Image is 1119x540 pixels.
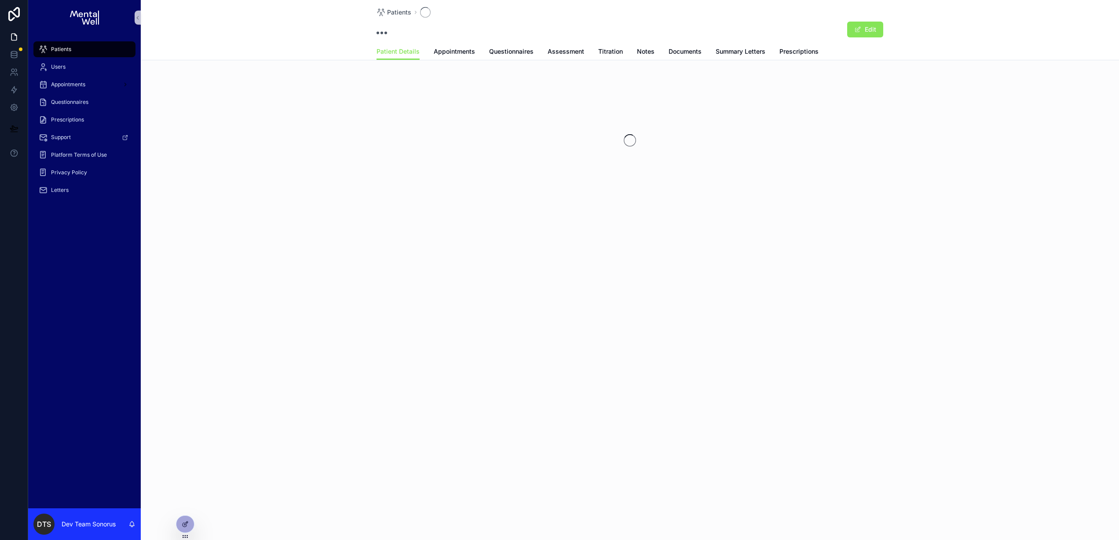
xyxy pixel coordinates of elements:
[637,47,655,56] span: Notes
[779,44,819,61] a: Prescriptions
[669,44,702,61] a: Documents
[33,112,135,128] a: Prescriptions
[637,44,655,61] a: Notes
[489,44,534,61] a: Questionnaires
[387,8,411,17] span: Patients
[33,129,135,145] a: Support
[33,41,135,57] a: Patients
[548,47,584,56] span: Assessment
[548,44,584,61] a: Assessment
[51,116,84,123] span: Prescriptions
[33,77,135,92] a: Appointments
[377,47,420,56] span: Patient Details
[33,59,135,75] a: Users
[33,147,135,163] a: Platform Terms of Use
[51,151,107,158] span: Platform Terms of Use
[51,46,71,53] span: Patients
[489,47,534,56] span: Questionnaires
[33,94,135,110] a: Questionnaires
[51,63,66,70] span: Users
[51,169,87,176] span: Privacy Policy
[377,44,420,60] a: Patient Details
[716,44,765,61] a: Summary Letters
[847,22,883,37] button: Edit
[669,47,702,56] span: Documents
[598,47,623,56] span: Titration
[377,8,411,17] a: Patients
[51,81,85,88] span: Appointments
[33,182,135,198] a: Letters
[51,99,88,106] span: Questionnaires
[716,47,765,56] span: Summary Letters
[434,44,475,61] a: Appointments
[37,519,51,529] span: DTS
[779,47,819,56] span: Prescriptions
[28,35,141,209] div: scrollable content
[434,47,475,56] span: Appointments
[33,165,135,180] a: Privacy Policy
[51,187,69,194] span: Letters
[62,520,116,529] p: Dev Team Sonorus
[70,11,99,25] img: App logo
[598,44,623,61] a: Titration
[51,134,71,141] span: Support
